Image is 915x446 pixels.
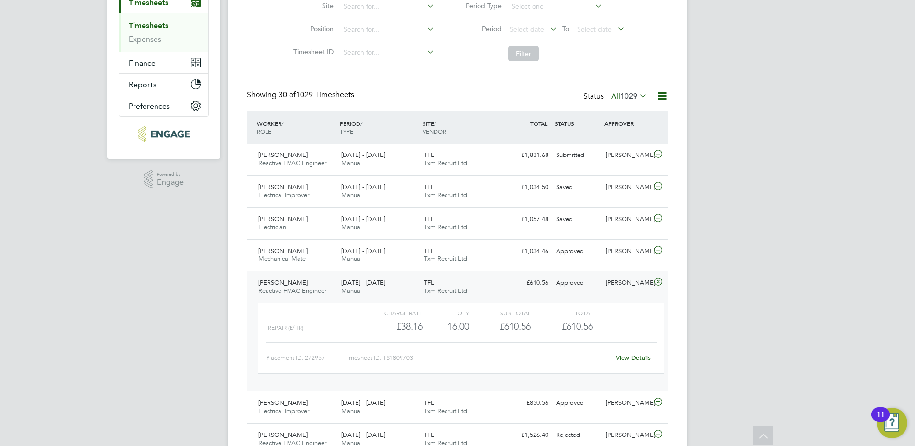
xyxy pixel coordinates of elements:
[552,115,602,132] div: STATUS
[129,80,156,89] span: Reports
[552,275,602,291] div: Approved
[620,91,637,101] span: 1029
[266,350,344,366] div: Placement ID: 272957
[552,395,602,411] div: Approved
[341,407,362,415] span: Manual
[258,279,308,287] span: [PERSON_NAME]
[247,90,356,100] div: Showing
[258,399,308,407] span: [PERSON_NAME]
[424,287,467,295] span: Txm Recruit Ltd
[119,74,208,95] button: Reports
[562,321,593,332] span: £610.56
[119,52,208,73] button: Finance
[361,307,423,319] div: Charge rate
[423,319,469,334] div: 16.00
[157,170,184,178] span: Powered by
[258,183,308,191] span: [PERSON_NAME]
[424,279,434,287] span: TFL
[424,399,434,407] span: TFL
[129,58,156,67] span: Finance
[341,279,385,287] span: [DATE] - [DATE]
[602,427,652,443] div: [PERSON_NAME]
[602,244,652,259] div: [PERSON_NAME]
[255,115,337,140] div: WORKER
[129,34,161,44] a: Expenses
[424,183,434,191] span: TFL
[341,399,385,407] span: [DATE] - [DATE]
[340,46,435,59] input: Search for...
[458,1,502,10] label: Period Type
[138,126,189,142] img: txmrecruit-logo-retina.png
[341,223,362,231] span: Manual
[458,24,502,33] label: Period
[502,244,552,259] div: £1,034.46
[552,147,602,163] div: Submitted
[502,212,552,227] div: £1,057.48
[508,46,539,61] button: Filter
[129,21,168,30] a: Timesheets
[258,151,308,159] span: [PERSON_NAME]
[279,90,354,100] span: 1029 Timesheets
[424,151,434,159] span: TFL
[361,319,423,334] div: £38.16
[290,1,334,10] label: Site
[258,431,308,439] span: [PERSON_NAME]
[502,395,552,411] div: £850.56
[258,255,306,263] span: Mechanical Mate
[616,354,651,362] a: View Details
[157,178,184,187] span: Engage
[552,244,602,259] div: Approved
[502,147,552,163] div: £1,831.68
[290,24,334,33] label: Position
[258,247,308,255] span: [PERSON_NAME]
[552,427,602,443] div: Rejected
[877,408,907,438] button: Open Resource Center, 11 new notifications
[602,275,652,291] div: [PERSON_NAME]
[876,414,885,427] div: 11
[420,115,503,140] div: SITE
[502,179,552,195] div: £1,034.50
[341,287,362,295] span: Manual
[337,115,420,140] div: PERIOD
[469,319,531,334] div: £610.56
[144,170,184,189] a: Powered byEngage
[602,115,652,132] div: APPROVER
[424,191,467,199] span: Txm Recruit Ltd
[502,275,552,291] div: £610.56
[434,120,436,127] span: /
[341,151,385,159] span: [DATE] - [DATE]
[340,23,435,36] input: Search for...
[119,13,208,52] div: Timesheets
[344,350,610,366] div: Timesheet ID: TS1809703
[281,120,283,127] span: /
[423,127,446,135] span: VENDOR
[341,191,362,199] span: Manual
[502,427,552,443] div: £1,526.40
[424,223,467,231] span: Txm Recruit Ltd
[602,179,652,195] div: [PERSON_NAME]
[258,159,326,167] span: Reactive HVAC Engineer
[341,159,362,167] span: Manual
[424,159,467,167] span: Txm Recruit Ltd
[424,215,434,223] span: TFL
[258,215,308,223] span: [PERSON_NAME]
[602,395,652,411] div: [PERSON_NAME]
[360,120,362,127] span: /
[279,90,296,100] span: 30 of
[258,223,286,231] span: Electrician
[510,25,544,33] span: Select date
[531,307,592,319] div: Total
[424,247,434,255] span: TFL
[602,212,652,227] div: [PERSON_NAME]
[129,101,170,111] span: Preferences
[424,407,467,415] span: Txm Recruit Ltd
[341,215,385,223] span: [DATE] - [DATE]
[341,183,385,191] span: [DATE] - [DATE]
[341,255,362,263] span: Manual
[268,324,303,331] span: repair (£/HR)
[583,90,649,103] div: Status
[258,287,326,295] span: Reactive HVAC Engineer
[611,91,647,101] label: All
[340,127,353,135] span: TYPE
[341,247,385,255] span: [DATE] - [DATE]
